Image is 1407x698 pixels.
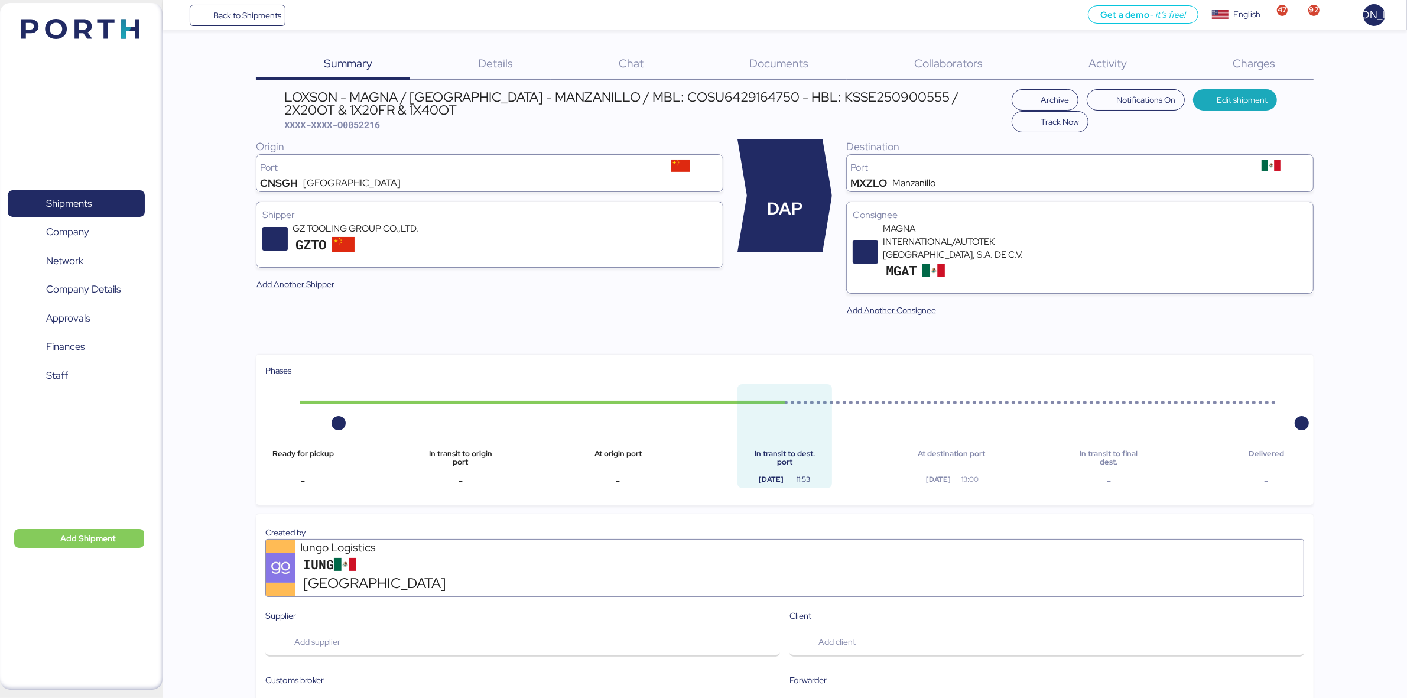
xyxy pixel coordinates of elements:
[46,195,92,212] span: Shipments
[749,56,808,71] span: Documents
[265,474,341,488] div: -
[423,450,498,467] div: In transit to origin port
[784,474,823,485] div: 11:53
[914,474,963,485] div: [DATE]
[1233,8,1260,21] div: English
[46,223,89,241] span: Company
[46,281,121,298] span: Company Details
[8,304,145,332] a: Approvals
[850,163,1233,173] div: Port
[1229,474,1304,488] div: -
[850,178,887,188] div: MXZLO
[284,119,380,131] span: XXXX-XXXX-O0052216
[914,450,989,467] div: At destination port
[256,277,334,291] span: Add Another Shipper
[1041,115,1079,129] span: Track Now
[265,627,780,657] button: Add supplier
[818,635,856,649] span: Add client
[1071,450,1147,467] div: In transit to final dest.
[580,450,656,467] div: At origin port
[1217,93,1268,107] span: Edit shipment
[265,526,1304,539] div: Created by
[1087,89,1185,111] button: Notifications On
[837,300,945,321] button: Add Another Consignee
[190,5,286,26] a: Back to Shipments
[260,178,298,188] div: CNSGH
[847,303,936,317] span: Add Another Consignee
[46,310,90,327] span: Approvals
[1089,56,1127,71] span: Activity
[8,190,145,217] a: Shipments
[8,219,145,246] a: Company
[265,364,1304,377] div: Phases
[170,5,190,25] button: Menu
[60,531,116,546] span: Add Shipment
[1233,56,1276,71] span: Charges
[789,627,1304,657] button: Add client
[14,529,144,548] button: Add Shipment
[262,208,717,222] div: Shipper
[846,139,1314,154] div: Destination
[303,178,401,188] div: [GEOGRAPHIC_DATA]
[260,163,643,173] div: Port
[883,222,1025,261] div: MAGNA INTERNATIONAL/AUTOTEK [GEOGRAPHIC_DATA], S.A. DE C.V.
[767,196,802,222] span: DAP
[747,450,823,467] div: In transit to dest. port
[303,573,446,594] span: [GEOGRAPHIC_DATA]
[8,333,145,361] a: Finances
[294,635,340,649] span: Add supplier
[619,56,644,71] span: Chat
[46,252,83,270] span: Network
[247,274,344,295] button: Add Another Shipper
[284,90,1006,117] div: LOXSON - MAGNA / [GEOGRAPHIC_DATA] - MANZANILLO / MBL: COSU6429164750 - HBL: KSSE250900555 / 2X20...
[8,362,145,389] a: Staff
[8,248,145,275] a: Network
[892,178,935,188] div: Manzanillo
[1229,450,1304,467] div: Delivered
[1116,93,1175,107] span: Notifications On
[256,139,723,154] div: Origin
[265,450,341,467] div: Ready for pickup
[423,474,498,488] div: -
[324,56,372,71] span: Summary
[46,367,68,384] span: Staff
[580,474,656,488] div: -
[1012,89,1079,111] button: Archive
[478,56,513,71] span: Details
[46,338,85,355] span: Finances
[8,276,145,303] a: Company Details
[300,540,442,556] div: Iungo Logistics
[213,8,281,22] span: Back to Shipments
[1041,93,1069,107] span: Archive
[293,222,434,235] div: GZ TOOLING GROUP CO.,LTD.
[1071,474,1147,488] div: -
[1012,111,1089,132] button: Track Now
[747,474,796,485] div: [DATE]
[951,474,989,485] div: 13:00
[914,56,983,71] span: Collaborators
[1193,89,1278,111] button: Edit shipment
[853,208,1307,222] div: Consignee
